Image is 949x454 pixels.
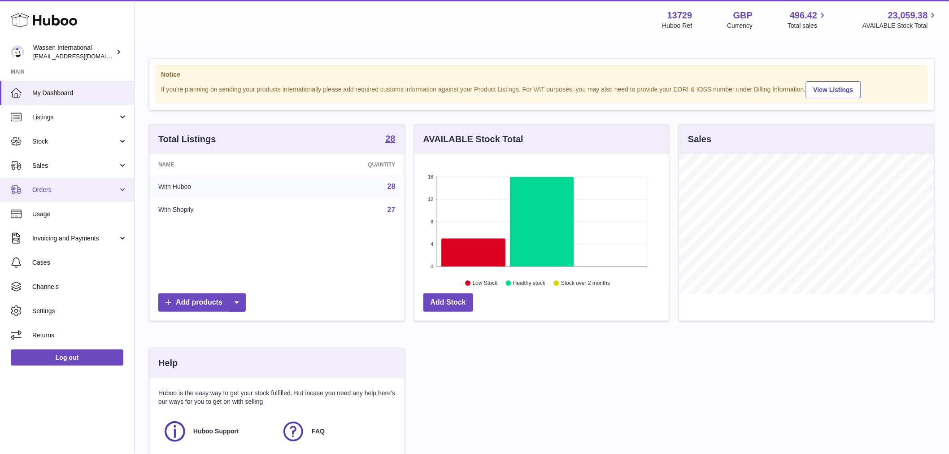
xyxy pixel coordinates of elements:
[32,307,127,315] span: Settings
[163,419,272,444] a: Huboo Support
[431,241,433,247] text: 4
[727,22,753,30] div: Currency
[193,427,239,436] span: Huboo Support
[32,89,127,97] span: My Dashboard
[788,9,827,30] a: 496.42 Total sales
[11,45,24,59] img: gemma.moses@wassen.com
[149,198,287,222] td: With Shopify
[149,175,287,198] td: With Huboo
[888,9,928,22] span: 23,059.38
[688,133,711,145] h3: Sales
[287,154,405,175] th: Quantity
[158,133,216,145] h3: Total Listings
[33,52,132,60] span: [EMAIL_ADDRESS][DOMAIN_NAME]
[32,331,127,340] span: Returns
[32,113,118,122] span: Listings
[431,219,433,224] text: 8
[158,389,396,406] p: Huboo is the easy way to get your stock fulfilled. But incase you need any help here's our ways f...
[862,22,938,30] span: AVAILABLE Stock Total
[11,349,123,366] a: Log out
[385,134,395,143] strong: 28
[806,81,861,98] a: View Listings
[513,280,546,287] text: Healthy stock
[788,22,827,30] span: Total sales
[862,9,938,30] a: 23,059.38 AVAILABLE Stock Total
[387,183,396,190] a: 28
[149,154,287,175] th: Name
[428,196,433,202] text: 12
[32,234,118,243] span: Invoicing and Payments
[431,264,433,269] text: 0
[387,206,396,214] a: 27
[33,44,114,61] div: Wassen International
[790,9,817,22] span: 496.42
[428,174,433,179] text: 16
[32,210,127,218] span: Usage
[161,70,923,79] strong: Notice
[312,427,325,436] span: FAQ
[161,80,923,98] div: If you're planning on sending your products internationally please add required customs informati...
[423,293,473,312] a: Add Stock
[561,280,610,287] text: Stock over 2 months
[32,137,118,146] span: Stock
[32,186,118,194] span: Orders
[158,293,246,312] a: Add products
[473,280,498,287] text: Low Stock
[733,9,753,22] strong: GBP
[385,134,395,145] a: 28
[423,133,523,145] h3: AVAILABLE Stock Total
[158,357,178,369] h3: Help
[32,283,127,291] span: Channels
[32,258,127,267] span: Cases
[667,9,692,22] strong: 13729
[281,419,391,444] a: FAQ
[32,162,118,170] span: Sales
[662,22,692,30] div: Huboo Ref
